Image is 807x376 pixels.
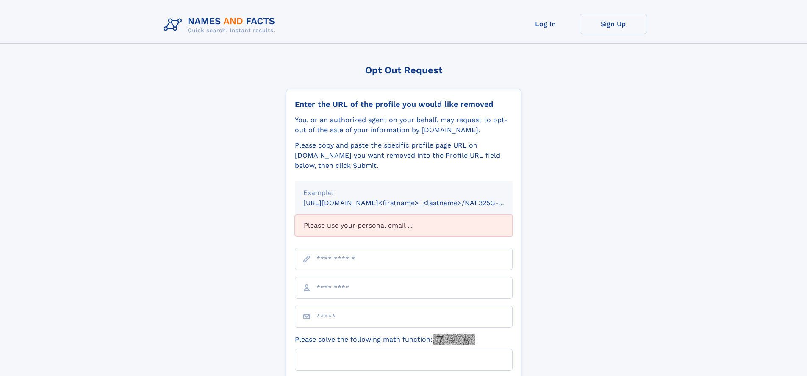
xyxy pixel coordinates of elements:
div: You, or an authorized agent on your behalf, may request to opt-out of the sale of your informatio... [295,115,513,135]
div: Opt Out Request [286,65,521,75]
small: [URL][DOMAIN_NAME]<firstname>_<lastname>/NAF325G-xxxxxxxx [303,199,529,207]
div: Enter the URL of the profile you would like removed [295,100,513,109]
img: Logo Names and Facts [160,14,282,36]
label: Please solve the following math function: [295,334,475,345]
a: Sign Up [580,14,647,34]
div: Example: [303,188,504,198]
div: Please copy and paste the specific profile page URL on [DOMAIN_NAME] you want removed into the Pr... [295,140,513,171]
div: Please use your personal email ... [295,215,513,236]
a: Log In [512,14,580,34]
